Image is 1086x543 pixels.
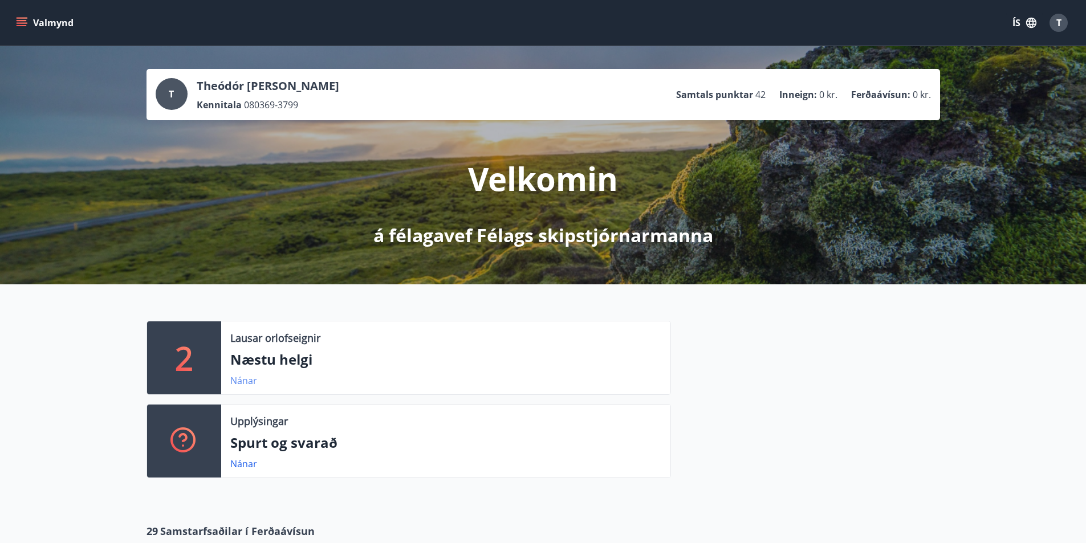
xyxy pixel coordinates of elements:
[819,88,837,101] span: 0 kr.
[913,88,931,101] span: 0 kr.
[230,330,320,345] p: Lausar orlofseignir
[1006,13,1043,33] button: ÍS
[851,88,910,101] p: Ferðaávísun :
[197,99,242,111] p: Kennitala
[160,524,315,538] span: Samstarfsaðilar í Ferðaávísun
[244,99,298,111] span: 080369-3799
[1045,9,1072,36] button: T
[1056,17,1061,29] span: T
[147,524,158,538] span: 29
[779,88,817,101] p: Inneign :
[230,433,661,452] p: Spurt og svarað
[197,78,339,94] p: Theódór [PERSON_NAME]
[14,13,78,33] button: menu
[230,458,257,470] a: Nánar
[169,88,174,100] span: T
[230,374,257,387] a: Nánar
[230,414,288,428] p: Upplýsingar
[468,157,618,200] p: Velkomin
[755,88,766,101] span: 42
[230,350,661,369] p: Næstu helgi
[373,223,713,248] p: á félagavef Félags skipstjórnarmanna
[676,88,753,101] p: Samtals punktar
[175,336,193,379] p: 2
